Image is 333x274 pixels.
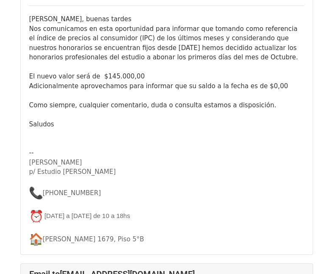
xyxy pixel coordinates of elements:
font: [PHONE_NUMBER] [29,189,101,197]
img: 📞 [29,186,43,200]
span: [DATE] a [DATE] de 10 a 18hs [45,212,130,219]
div: Widget de chat [291,233,333,274]
img: ⏰ [29,210,43,223]
iframe: Chat Widget [291,233,333,274]
img: 🏠 [29,232,43,246]
font: [PERSON_NAME] [29,159,82,166]
span: -- [29,149,34,157]
div: [PERSON_NAME], buenas tardes Nos comunicamos en esta oportunidad para informar que tomando como r... [29,14,304,129]
font: p/ Estudio [PERSON_NAME] [29,168,116,176]
font: [PERSON_NAME] 1679, Piso 5°B [29,235,144,243]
